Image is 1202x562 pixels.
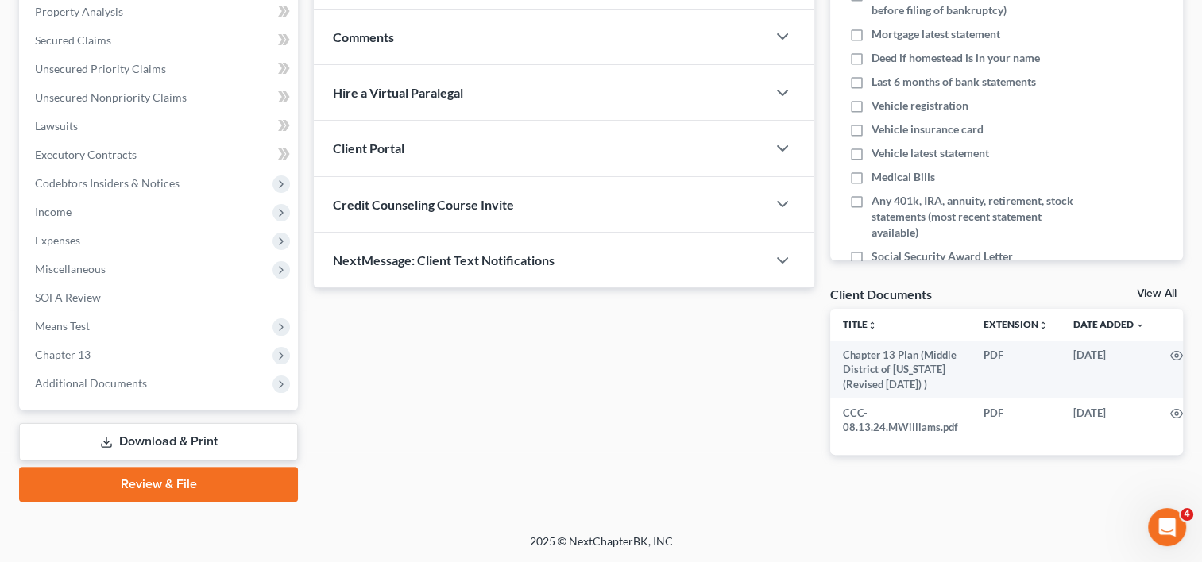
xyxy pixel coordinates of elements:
span: Last 6 months of bank statements [872,74,1036,90]
td: CCC-08.13.24.MWilliams.pdf [830,398,971,442]
a: Secured Claims [22,26,298,55]
span: Additional Documents [35,376,147,390]
i: unfold_more [1038,321,1048,330]
span: Income [35,205,72,218]
div: 2025 © NextChapterBK, INC [149,533,1054,562]
span: NextMessage: Client Text Notifications [333,252,555,268]
a: SOFA Review [22,283,298,312]
span: Unsecured Priority Claims [35,62,166,75]
a: Lawsuits [22,112,298,140]
span: Expenses [35,233,80,247]
span: Mortgage latest statement [872,26,1000,42]
span: Vehicle registration [872,98,968,114]
span: Unsecured Nonpriority Claims [35,90,187,104]
a: Download & Print [19,423,298,460]
a: Unsecured Priority Claims [22,55,298,83]
span: Vehicle insurance card [872,121,984,137]
span: Medical Bills [872,169,935,185]
td: PDF [971,341,1061,398]
td: [DATE] [1061,341,1158,398]
a: View All [1137,288,1177,299]
i: unfold_more [868,321,877,330]
a: Review & File [19,467,298,502]
i: expand_more [1135,321,1145,330]
a: Unsecured Nonpriority Claims [22,83,298,112]
span: SOFA Review [35,291,101,304]
a: Date Added expand_more [1073,318,1145,330]
a: Extensionunfold_more [984,318,1048,330]
td: Chapter 13 Plan (Middle District of [US_STATE] (Revised [DATE]) ) [830,341,971,398]
span: Miscellaneous [35,262,106,275]
span: Property Analysis [35,5,123,18]
span: Executory Contracts [35,148,137,161]
td: [DATE] [1061,398,1158,442]
iframe: Intercom live chat [1148,508,1186,546]
span: Comments [333,29,394,44]
span: 4 [1181,508,1193,521]
a: Executory Contracts [22,140,298,169]
span: Client Portal [333,140,404,156]
div: Client Documents [830,286,932,302]
span: Secured Claims [35,33,111,47]
span: Credit Counseling Course Invite [333,197,514,212]
span: Vehicle latest statement [872,145,989,161]
span: Any 401k, IRA, annuity, retirement, stock statements (most recent statement available) [872,193,1081,241]
td: PDF [971,398,1061,442]
span: Means Test [35,319,90,333]
span: Social Security Award Letter [872,248,1013,264]
span: Codebtors Insiders & Notices [35,176,180,190]
span: Lawsuits [35,119,78,133]
span: Hire a Virtual Paralegal [333,85,463,100]
a: Titleunfold_more [843,318,877,330]
span: Deed if homestead is in your name [872,50,1040,66]
span: Chapter 13 [35,348,91,361]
